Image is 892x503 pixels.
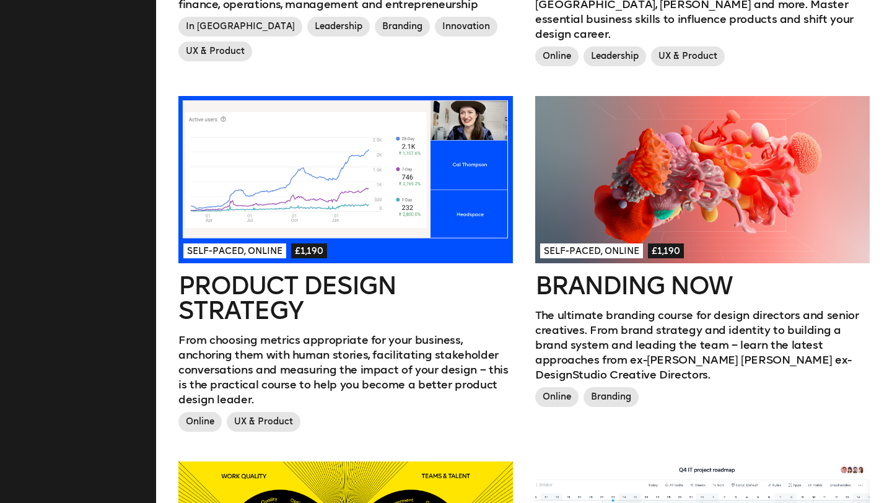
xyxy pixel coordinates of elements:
span: Leadership [584,46,646,66]
span: UX & Product [178,42,252,61]
span: Branding [584,387,639,407]
a: Self-paced, Online£1,190Product Design StrategyFrom choosing metrics appropriate for your busines... [178,96,513,437]
span: UX & Product [227,412,300,432]
span: £1,190 [648,243,684,258]
span: Innovation [435,17,497,37]
span: UX & Product [651,46,725,66]
span: Online [535,46,579,66]
span: Online [535,387,579,407]
span: £1,190 [291,243,327,258]
span: Online [178,412,222,432]
p: From choosing metrics appropriate for your business, anchoring them with human stories, facilitat... [178,333,513,407]
span: Self-paced, Online [183,243,286,258]
span: Branding [375,17,430,37]
span: In [GEOGRAPHIC_DATA] [178,17,302,37]
a: Self-paced, Online£1,190Branding NowThe ultimate branding course for design directors and senior ... [535,96,870,412]
h2: Product Design Strategy [178,273,513,323]
p: The ultimate branding course for design directors and senior creatives. From brand strategy and i... [535,308,870,382]
span: Leadership [307,17,370,37]
span: Self-paced, Online [540,243,643,258]
h2: Branding Now [535,273,870,298]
